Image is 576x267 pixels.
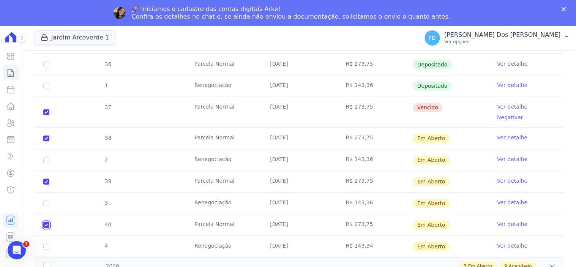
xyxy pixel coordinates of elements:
input: default [43,157,49,163]
span: 2 [104,157,108,163]
input: default [43,136,49,142]
td: [DATE] [261,76,337,97]
input: default [43,179,49,185]
span: 40 [104,222,112,228]
td: R$ 273,75 [337,171,412,193]
p: [PERSON_NAME] Dos [PERSON_NAME] [445,31,561,39]
td: Parcela Normal [185,171,261,193]
td: [DATE] [261,215,337,236]
iframe: Intercom live chat [8,241,26,259]
input: default [43,244,49,250]
td: Parcela Normal [185,97,261,128]
a: Ver detalhe [497,134,528,142]
span: 1 [104,83,108,89]
span: Em Aberto [413,156,450,165]
span: 1 [23,241,29,247]
input: default [43,201,49,207]
button: Jardim Arcoverde 1 [34,30,116,45]
span: Depositado [413,60,452,69]
input: Só é possível selecionar pagamentos em aberto [43,83,49,89]
span: 4 [104,243,108,250]
span: Depositado [413,82,452,91]
input: default [43,109,49,115]
td: [DATE] [261,97,337,128]
td: Renegociação [185,76,261,97]
span: 37 [104,104,112,111]
td: [DATE] [261,128,337,149]
td: Renegociação [185,236,261,258]
td: Renegociação [185,150,261,171]
input: default [43,222,49,228]
a: Ver detalhe [497,103,528,111]
td: Parcela Normal [185,54,261,75]
td: [DATE] [261,236,337,258]
span: Em Aberto [413,134,450,143]
span: 38 [104,135,112,141]
span: Em Aberto [413,221,450,230]
td: Renegociação [185,193,261,214]
a: Ver detalhe [497,60,528,68]
td: Parcela Normal [185,215,261,236]
span: PD [429,35,436,41]
a: Ver detalhe [497,242,528,250]
span: Em Aberto [413,199,450,208]
p: Ver opções [445,39,561,45]
span: Em Aberto [413,242,450,251]
td: Parcela Normal [185,128,261,149]
td: R$ 143,34 [337,236,412,258]
a: Ver detalhe [497,82,528,89]
span: Vencido [413,103,443,112]
td: R$ 143,36 [337,76,412,97]
td: R$ 143,36 [337,193,412,214]
a: Ver detalhe [497,177,528,185]
span: 3 [104,200,108,206]
div: 🚀 Iniciamos o cadastro das contas digitais Arke! Confira os detalhes no chat e, se ainda não envi... [132,5,451,21]
img: Profile image for Adriane [114,7,126,19]
a: Ver detalhe [497,199,528,207]
td: R$ 273,75 [337,97,412,128]
div: Fechar [562,7,569,11]
td: R$ 273,75 [337,215,412,236]
a: Ver detalhe [497,156,528,163]
td: R$ 143,36 [337,150,412,171]
td: [DATE] [261,150,337,171]
td: R$ 273,75 [337,128,412,149]
td: R$ 273,75 [337,54,412,75]
td: [DATE] [261,171,337,193]
a: Negativar [497,115,524,121]
span: Em Aberto [413,177,450,186]
td: [DATE] [261,54,337,75]
button: PD [PERSON_NAME] Dos [PERSON_NAME] Ver opções [419,27,576,49]
td: [DATE] [261,193,337,214]
span: 39 [104,179,112,185]
a: Ver detalhe [497,221,528,228]
span: 36 [104,61,112,67]
input: Só é possível selecionar pagamentos em aberto [43,62,49,68]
